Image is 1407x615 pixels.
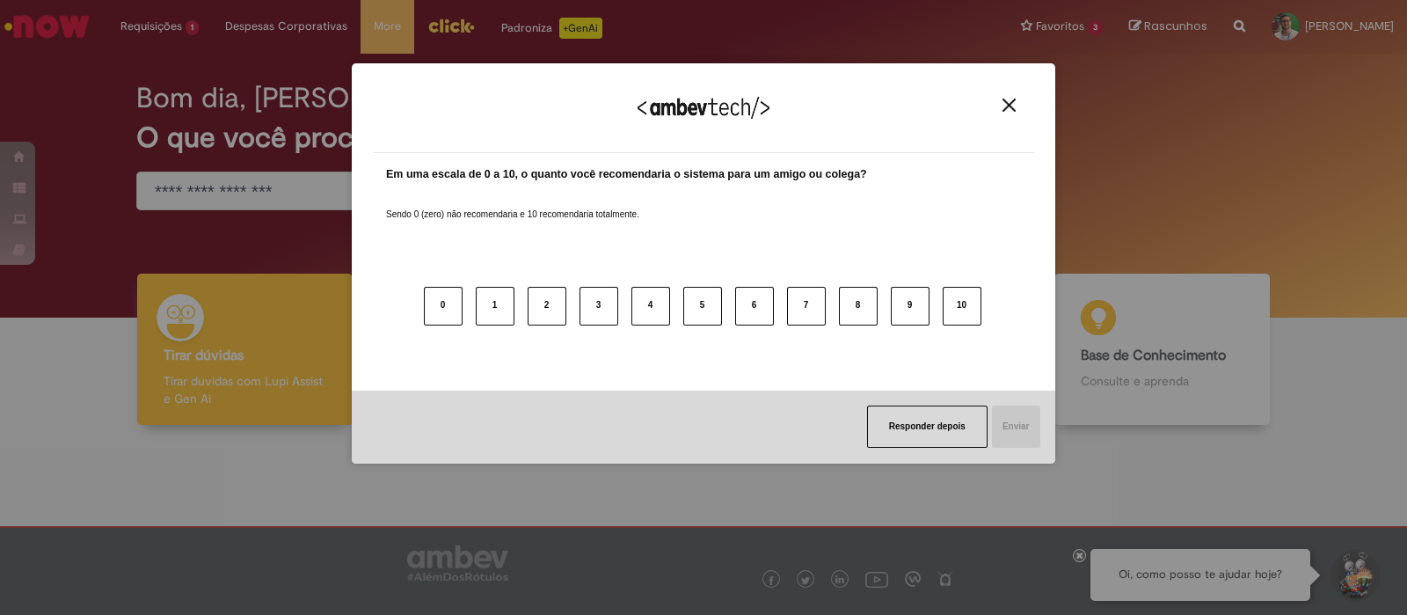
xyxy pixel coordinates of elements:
button: 8 [839,287,878,326]
button: 10 [943,287,981,326]
label: Sendo 0 (zero) não recomendaria e 10 recomendaria totalmente. [386,187,639,221]
button: 0 [424,287,463,326]
button: 2 [528,287,566,326]
img: Close [1002,99,1016,112]
button: 3 [580,287,618,326]
button: 7 [787,287,826,326]
button: 9 [891,287,929,326]
button: 1 [476,287,514,326]
img: Logo Ambevtech [638,97,769,119]
button: 4 [631,287,670,326]
button: 5 [683,287,722,326]
label: Em uma escala de 0 a 10, o quanto você recomendaria o sistema para um amigo ou colega? [386,166,867,183]
button: 6 [735,287,774,326]
button: Close [997,98,1021,113]
button: Responder depois [867,406,988,448]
